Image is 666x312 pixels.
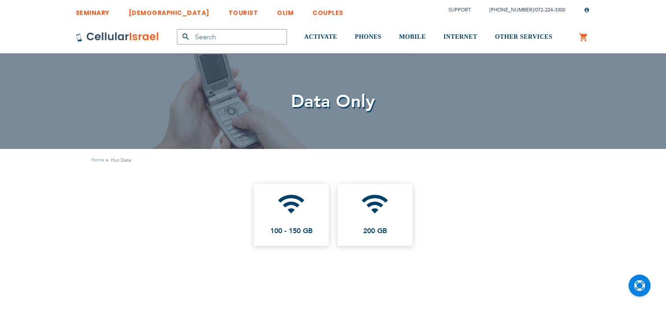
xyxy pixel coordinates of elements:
[270,227,313,235] span: 100 - 150 GB
[489,7,534,13] a: [PHONE_NUMBER]
[355,33,382,40] span: PHONES
[399,21,426,54] a: MOBILE
[304,33,337,40] span: ACTIVATE
[495,21,552,54] a: OTHER SERVICES
[449,7,471,13] a: Support
[399,33,426,40] span: MOBILE
[355,21,382,54] a: PHONES
[76,2,110,19] a: SEMINARY
[443,21,477,54] a: INTERNET
[338,184,412,246] a: wifi 200 GB
[291,89,375,114] span: Data Only
[361,189,389,218] i: wifi
[228,2,258,19] a: TOURIST
[495,33,552,40] span: OTHER SERVICES
[76,32,159,42] img: Cellular Israel Logo
[481,4,565,16] li: /
[277,2,294,19] a: OLIM
[304,21,337,54] a: ACTIVATE
[129,2,210,19] a: [DEMOGRAPHIC_DATA]
[111,156,131,164] strong: Hot Data
[254,184,329,246] a: wifi 100 - 150 GB
[277,189,305,218] i: wifi
[363,227,387,235] span: 200 GB
[535,7,565,13] a: 072-224-3300
[91,156,104,163] a: Home
[177,29,287,45] input: Search
[443,33,477,40] span: INTERNET
[313,2,343,19] a: COUPLES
